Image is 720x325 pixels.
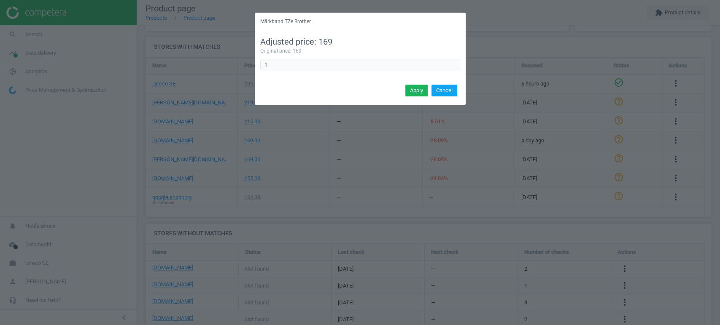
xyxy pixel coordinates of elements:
[260,59,460,72] input: Enter correct coefficient
[405,85,428,96] button: Apply
[260,48,460,55] div: Original price: 169
[260,18,311,25] h5: Märkband TZe Brother
[431,85,457,96] button: Cancel
[260,36,460,48] div: Adjusted price: 169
